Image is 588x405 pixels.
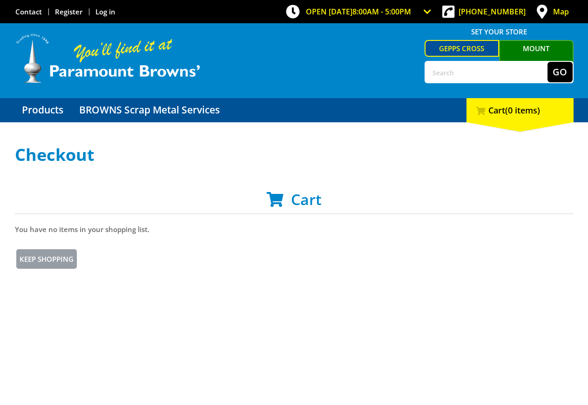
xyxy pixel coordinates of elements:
[55,7,82,16] a: Go to the registration page
[425,24,574,39] span: Set your store
[15,33,201,84] img: Paramount Browns'
[15,224,574,235] p: You have no items in your shopping list.
[15,146,574,164] h1: Checkout
[505,105,540,116] span: (0 items)
[425,40,499,57] a: Gepps Cross
[95,7,115,16] a: Log in
[466,98,574,122] div: Cart
[547,62,573,82] button: Go
[15,98,70,122] a: Go to the Products page
[306,7,411,17] span: OPEN [DATE]
[15,248,78,270] a: Keep Shopping
[426,62,547,82] input: Search
[72,98,227,122] a: Go to the BROWNS Scrap Metal Services page
[291,189,322,209] span: Cart
[15,7,42,16] a: Go to the Contact page
[352,7,411,17] span: 8:00am - 5:00pm
[499,40,574,72] a: Mount [PERSON_NAME]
